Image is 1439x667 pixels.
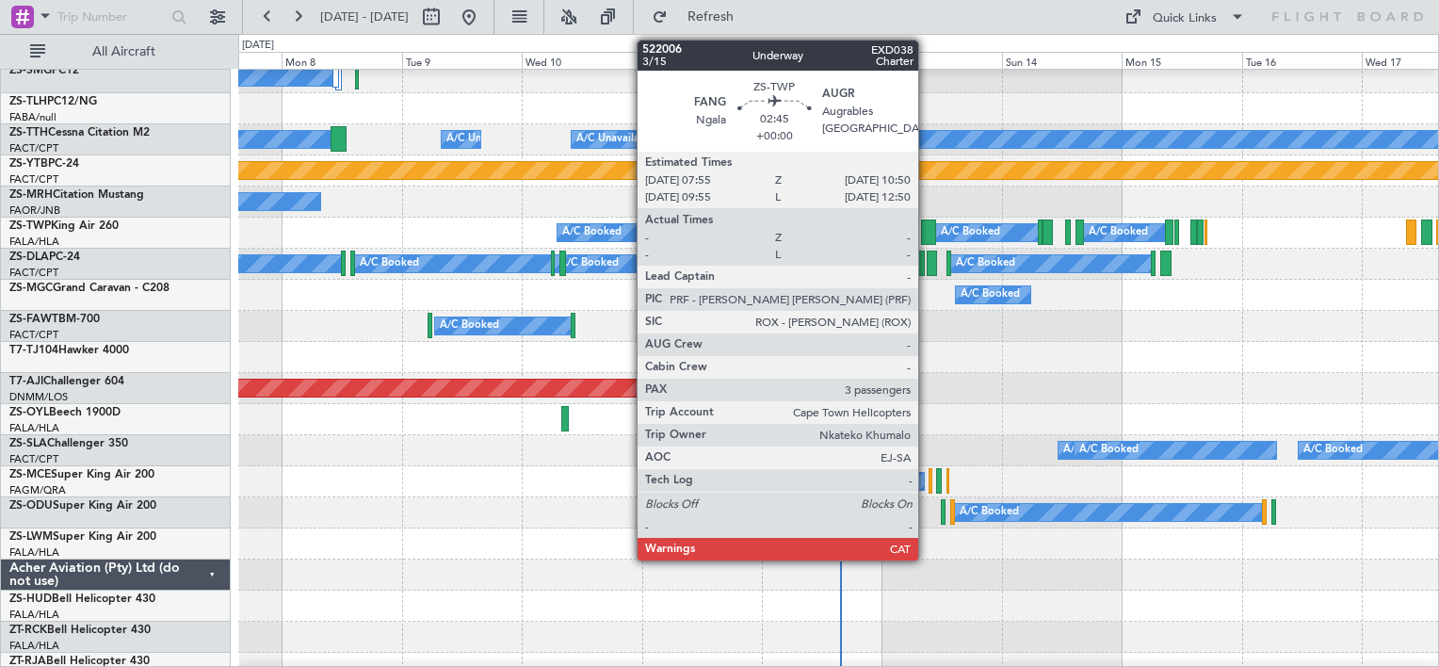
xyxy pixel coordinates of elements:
a: DNMM/LOS [9,390,68,404]
a: ZS-HUDBell Helicopter 430 [9,594,155,605]
div: A/C Booked [440,312,499,340]
span: ZS-TWP [9,220,51,232]
a: FACT/CPT [9,328,58,342]
div: A/C Booked [1089,219,1148,247]
span: All Aircraft [49,45,199,58]
span: ZS-SLA [9,438,47,449]
a: FACT/CPT [9,141,58,155]
div: A/C Unavailable [576,125,655,154]
div: A/C Booked [1063,436,1123,464]
div: Quick Links [1153,9,1217,28]
a: ZS-OYLBeech 1900D [9,407,121,418]
a: ZS-TLHPC12/NG [9,96,97,107]
a: ZS-LWMSuper King Air 200 [9,531,156,543]
a: ZS-SLAChallenger 350 [9,438,128,449]
span: ZS-SMG [9,65,52,76]
span: ZS-HUD [9,594,52,605]
div: Sun 14 [1002,52,1122,69]
div: A/C Booked [941,219,1000,247]
div: A/C Booked [1303,436,1363,464]
a: ZS-TWPKing Air 260 [9,220,119,232]
a: FACT/CPT [9,452,58,466]
a: ZS-YTBPC-24 [9,158,79,170]
div: A/C Booked [956,250,1015,278]
span: ZS-LWM [9,531,53,543]
a: T7-AJIChallenger 604 [9,376,124,387]
div: A/C Unavailable [446,125,525,154]
a: T7-TJ104Hawker 4000 [9,345,129,356]
span: ZT-RCK [9,625,47,636]
span: ZS-YTB [9,158,48,170]
div: A/C Booked [961,281,1020,309]
a: ZS-TTHCessna Citation M2 [9,127,150,138]
span: ZS-FAW [9,314,52,325]
div: Mon 15 [1122,52,1241,69]
div: A/C Booked [810,281,869,309]
a: ZS-ODUSuper King Air 200 [9,500,156,512]
div: A/C Booked [1079,436,1139,464]
a: ZS-SMGPC12 [9,65,79,76]
a: ZS-MGCGrand Caravan - C208 [9,283,170,294]
input: Trip Number [57,3,166,31]
a: FAGM/QRA [9,483,66,497]
span: ZT-RJA [9,656,46,667]
span: Refresh [671,10,751,24]
div: A/C Booked [837,219,897,247]
span: ZS-MRH [9,189,53,201]
button: All Aircraft [21,37,204,67]
a: FALA/HLA [9,608,59,622]
a: ZS-DLAPC-24 [9,252,80,263]
div: Mon 8 [282,52,401,69]
div: Tue 16 [1242,52,1362,69]
a: FACT/CPT [9,266,58,280]
button: Refresh [643,2,756,32]
a: ZT-RJABell Helicopter 430 [9,656,150,667]
div: A/C Booked [562,219,622,247]
span: T7-TJ104 [9,345,58,356]
a: ZS-MRHCitation Mustang [9,189,144,201]
span: ZS-OYL [9,407,49,418]
div: Fri 12 [762,52,881,69]
div: Tue 9 [402,52,522,69]
div: A/C Booked [559,250,619,278]
div: Sat 13 [882,52,1002,69]
a: FALA/HLA [9,545,59,560]
a: FAOR/JNB [9,203,60,218]
span: ZS-DLA [9,252,49,263]
span: [DATE] - [DATE] [320,8,409,25]
span: ZS-TTH [9,127,48,138]
a: ZS-MCESuper King Air 200 [9,469,154,480]
span: ZS-ODU [9,500,53,512]
button: Quick Links [1115,2,1254,32]
span: ZS-MGC [9,283,53,294]
span: ZS-TLH [9,96,47,107]
div: [DATE] [242,38,274,54]
div: A/C Booked [960,498,1019,527]
a: FALA/HLA [9,421,59,435]
a: FACT/CPT [9,172,58,187]
div: Wed 10 [522,52,641,69]
a: ZS-FAWTBM-700 [9,314,100,325]
span: ZS-MCE [9,469,51,480]
a: FABA/null [9,110,57,124]
div: A/C Booked [828,467,887,496]
span: T7-AJI [9,376,43,387]
a: FALA/HLA [9,639,59,653]
div: A/C Booked [360,250,419,278]
a: ZT-RCKBell Helicopter 430 [9,625,151,636]
a: FALA/HLA [9,235,59,249]
div: Thu 11 [642,52,762,69]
